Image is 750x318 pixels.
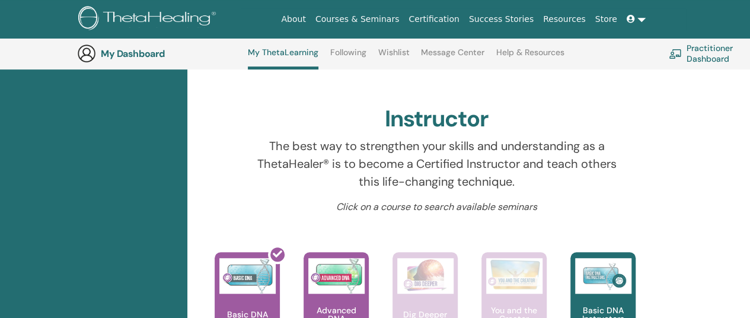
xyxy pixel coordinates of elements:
a: Resources [538,8,591,30]
a: Following [330,47,366,66]
img: chalkboard-teacher.svg [669,49,682,58]
img: Dig Deeper [397,258,454,294]
a: Courses & Seminars [311,8,404,30]
a: About [276,8,310,30]
a: Help & Resources [496,47,564,66]
a: Wishlist [378,47,410,66]
img: You and the Creator [486,258,542,291]
a: Success Stories [464,8,538,30]
a: Store [591,8,622,30]
img: logo.png [78,6,220,33]
a: Message Center [421,47,484,66]
a: My ThetaLearning [248,47,318,69]
p: The best way to strengthen your skills and understanding as a ThetaHealer® is to become a Certifi... [248,137,625,190]
img: Basic DNA Instructors [575,258,631,294]
img: generic-user-icon.jpg [77,44,96,63]
img: Advanced DNA [308,258,365,294]
a: Certification [404,8,464,30]
h2: Instructor [385,106,489,133]
img: Basic DNA [219,258,276,294]
p: Click on a course to search available seminars [248,200,625,214]
h3: My Dashboard [101,48,219,59]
